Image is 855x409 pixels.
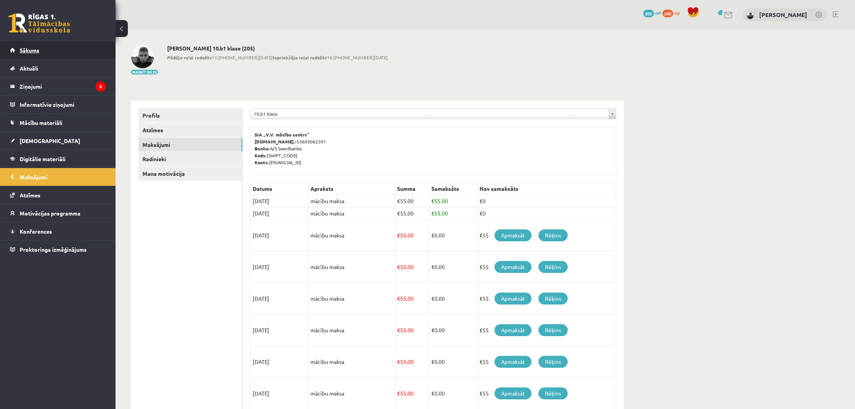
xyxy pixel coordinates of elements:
td: mācību maksa [308,195,395,207]
span: € [431,232,434,239]
a: Rēķins [538,293,568,305]
span: € [397,295,400,302]
td: €55 [477,315,616,346]
td: mācību maksa [308,315,395,346]
a: 205 mP [643,10,661,16]
td: mācību maksa [308,346,395,378]
b: SIA „V.V. mācību centrs” [255,131,310,138]
span: Sākums [20,47,39,54]
a: Rīgas 1. Tālmācības vidusskola [8,13,70,33]
span: € [397,358,400,365]
b: [DOMAIN_NAME].: [255,138,297,145]
td: mācību maksa [308,251,395,283]
span: € [431,358,434,365]
a: Apmaksāt [495,229,531,241]
a: Motivācijas programma [10,204,106,222]
a: Digitālie materiāli [10,150,106,168]
a: Mācību materiāli [10,114,106,131]
td: 0.00 [429,346,477,378]
a: [PERSON_NAME] [759,11,807,19]
td: mācību maksa [308,207,395,220]
span: € [397,327,400,333]
a: Rēķins [538,261,568,273]
span: € [397,197,400,204]
td: 0.00 [429,283,477,315]
a: Profils [139,108,242,123]
td: €55 [477,251,616,283]
span: 205 [643,10,654,17]
a: Maksājumi [10,168,106,186]
td: [DATE] [251,220,308,251]
span: Proktoringa izmēģinājums [20,246,87,253]
a: Apmaksāt [495,387,531,399]
a: Rēķins [538,356,568,368]
th: Datums [251,183,308,195]
a: Apmaksāt [495,356,531,368]
span: Mācību materiāli [20,119,62,126]
a: 10.b1 klase [251,109,616,119]
span: 240 [662,10,673,17]
td: [DATE] [251,251,308,283]
button: Mainīt bildi [131,70,158,74]
span: € [431,295,434,302]
p: 53603062391 A/S Swedbanka [SWIFT_CODE] [FINANCIAL_ID] [255,131,612,166]
td: 55.00 [395,195,429,207]
a: Informatīvie ziņojumi [10,96,106,113]
a: Rēķins [538,229,568,241]
a: Atzīmes [10,186,106,204]
th: Summa [395,183,429,195]
legend: Maksājumi [20,168,106,186]
span: € [431,390,434,397]
span: Konferences [20,228,52,235]
span: 11:[PHONE_NUMBER][DATE] 16:[PHONE_NUMBER][DATE] [167,54,388,61]
td: 55.00 [429,207,477,220]
i: 3 [96,81,106,92]
td: 55.00 [395,346,429,378]
td: [DATE] [251,207,308,220]
a: Aktuāli [10,59,106,77]
a: Rēķins [538,324,568,336]
td: mācību maksa [308,220,395,251]
th: Apraksts [308,183,395,195]
a: Radinieki [139,152,242,166]
a: Apmaksāt [495,261,531,273]
span: € [397,263,400,270]
legend: Informatīvie ziņojumi [20,96,106,113]
span: € [431,263,434,270]
a: Maksājumi [139,138,242,152]
td: 55.00 [395,207,429,220]
a: Atzīmes [139,123,242,137]
td: €55 [477,346,616,378]
td: 55.00 [395,251,429,283]
td: mācību maksa [308,283,395,315]
td: 0.00 [429,251,477,283]
th: Samaksāts [429,183,477,195]
td: 0.00 [429,315,477,346]
b: Konts: [255,159,269,165]
b: Pēdējo reizi redzēts [167,54,212,61]
td: [DATE] [251,346,308,378]
span: 10.b1 klase [254,109,606,119]
span: Motivācijas programma [20,210,80,217]
a: [DEMOGRAPHIC_DATA] [10,132,106,150]
b: Kods: [255,152,267,158]
b: Banka: [255,145,270,151]
a: Ziņojumi3 [10,77,106,95]
span: Digitālie materiāli [20,155,65,162]
span: xp [674,10,679,16]
a: Sākums [10,41,106,59]
td: 55.00 [395,283,429,315]
b: Iepriekšējo reizi redzēts [273,54,327,61]
td: 55.00 [429,195,477,207]
a: Apmaksāt [495,293,531,305]
a: Apmaksāt [495,324,531,336]
td: [DATE] [251,315,308,346]
span: € [397,390,400,397]
a: 240 xp [662,10,683,16]
td: [DATE] [251,283,308,315]
span: mP [655,10,661,16]
img: Mārtiņš Balodis [131,45,154,68]
td: €0 [477,195,616,207]
td: €55 [477,220,616,251]
a: Mana motivācija [139,167,242,181]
